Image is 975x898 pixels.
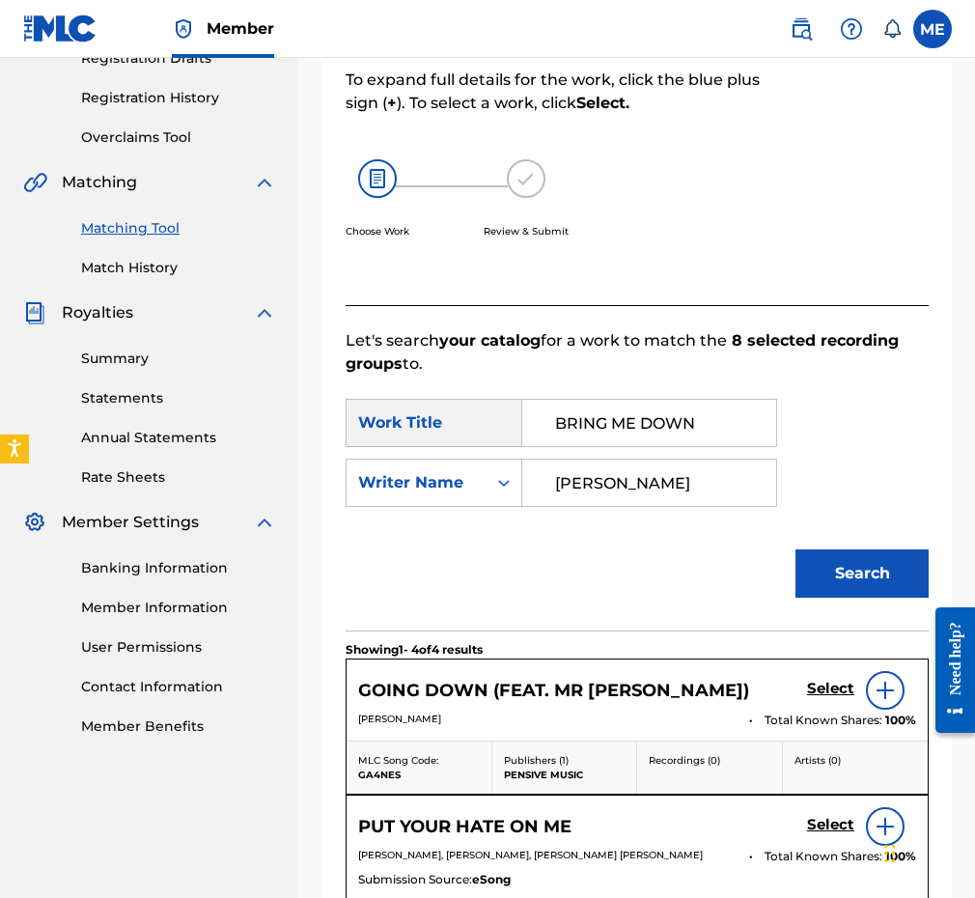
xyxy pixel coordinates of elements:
div: Notifications [882,19,902,39]
a: User Permissions [81,637,276,658]
a: Member Information [81,598,276,618]
img: 173f8e8b57e69610e344.svg [507,159,545,198]
a: Member Benefits [81,716,276,737]
p: PENSIVE MUSIC [504,768,626,782]
img: info [874,815,897,838]
h5: Select [807,816,854,834]
a: Annual Statements [81,428,276,448]
h5: Select [807,680,854,698]
div: User Menu [913,10,952,48]
span: Royalties [62,301,133,324]
img: Member Settings [23,511,46,534]
strong: + [387,94,397,112]
div: Help [832,10,871,48]
span: [PERSON_NAME], [PERSON_NAME], [PERSON_NAME] [PERSON_NAME] [358,849,703,861]
span: [PERSON_NAME] [358,713,441,725]
iframe: Chat Widget [878,805,975,898]
span: Total Known Shares: [765,712,885,729]
a: Contact Information [81,677,276,697]
p: Review & Submit [484,224,569,239]
h5: PUT YOUR HATE ON ME [358,816,571,838]
div: Writer Name [358,471,475,494]
button: Search [795,549,929,598]
p: To expand full details for the work, click the blue plus sign ( ). To select a work, click [346,69,794,115]
strong: Select. [576,94,629,112]
img: search [790,17,813,41]
a: Registration History [81,88,276,108]
a: Overclaims Tool [81,127,276,148]
span: MLC Song Code: [358,754,438,767]
span: 100 % [885,712,916,729]
a: Matching Tool [81,218,276,239]
span: eSong [472,871,511,888]
span: Total Known Shares: [765,848,885,865]
iframe: Resource Center [921,591,975,750]
img: info [874,679,897,702]
a: Registration Drafts [81,48,276,69]
span: Matching [62,171,137,194]
span: GA4NES [358,769,401,781]
span: Member Settings [62,511,199,534]
img: Royalties [23,301,46,324]
strong: your catalog [439,331,541,350]
a: Banking Information [81,558,276,578]
span: Member [207,17,274,40]
img: Top Rightsholder [172,17,195,41]
p: Artists ( 0 ) [794,753,917,768]
form: Search Form [346,376,929,631]
div: Drag [884,825,896,883]
a: Match History [81,258,276,278]
img: expand [253,171,276,194]
img: 26af456c4569493f7445.svg [358,159,397,198]
a: Summary [81,349,276,369]
img: expand [253,301,276,324]
img: help [840,17,863,41]
img: expand [253,511,276,534]
p: Let's search for a work to match the to. [346,329,929,376]
a: Statements [81,388,276,408]
p: Choose Work [346,224,409,239]
span: Submission Source: [358,871,472,888]
img: MLC Logo [23,14,97,42]
a: Rate Sheets [81,467,276,488]
h5: GOING DOWN (FEAT. MR SHYBOY) [358,680,749,702]
p: Showing 1 - 4 of 4 results [346,641,483,659]
p: Recordings ( 0 ) [649,753,770,768]
p: Publishers ( 1 ) [504,753,626,768]
img: Matching [23,171,47,194]
a: Public Search [782,10,821,48]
